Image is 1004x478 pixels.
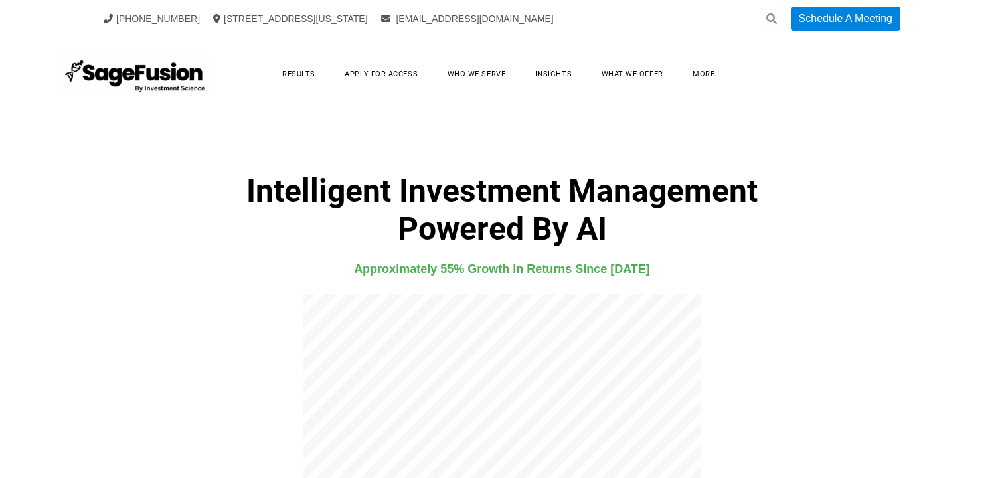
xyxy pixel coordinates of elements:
a: Results [269,64,329,84]
img: SageFusion | Intelligent Investment Management [61,50,210,97]
a: [EMAIL_ADDRESS][DOMAIN_NAME] [381,13,554,24]
h1: Intelligent Investment Management [75,172,929,248]
a: What We Offer [588,64,677,84]
b: Powered By AI [398,210,607,248]
a: [STREET_ADDRESS][US_STATE] [213,13,368,24]
h4: Approximately 55% Growth in Returns Since [DATE] [75,259,929,279]
a: [PHONE_NUMBER] [104,13,200,24]
a: Insights [522,64,585,84]
a: more... [679,64,735,84]
a: Who We Serve [434,64,519,84]
a: Apply for Access [331,64,431,84]
a: Schedule A Meeting [791,7,900,31]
